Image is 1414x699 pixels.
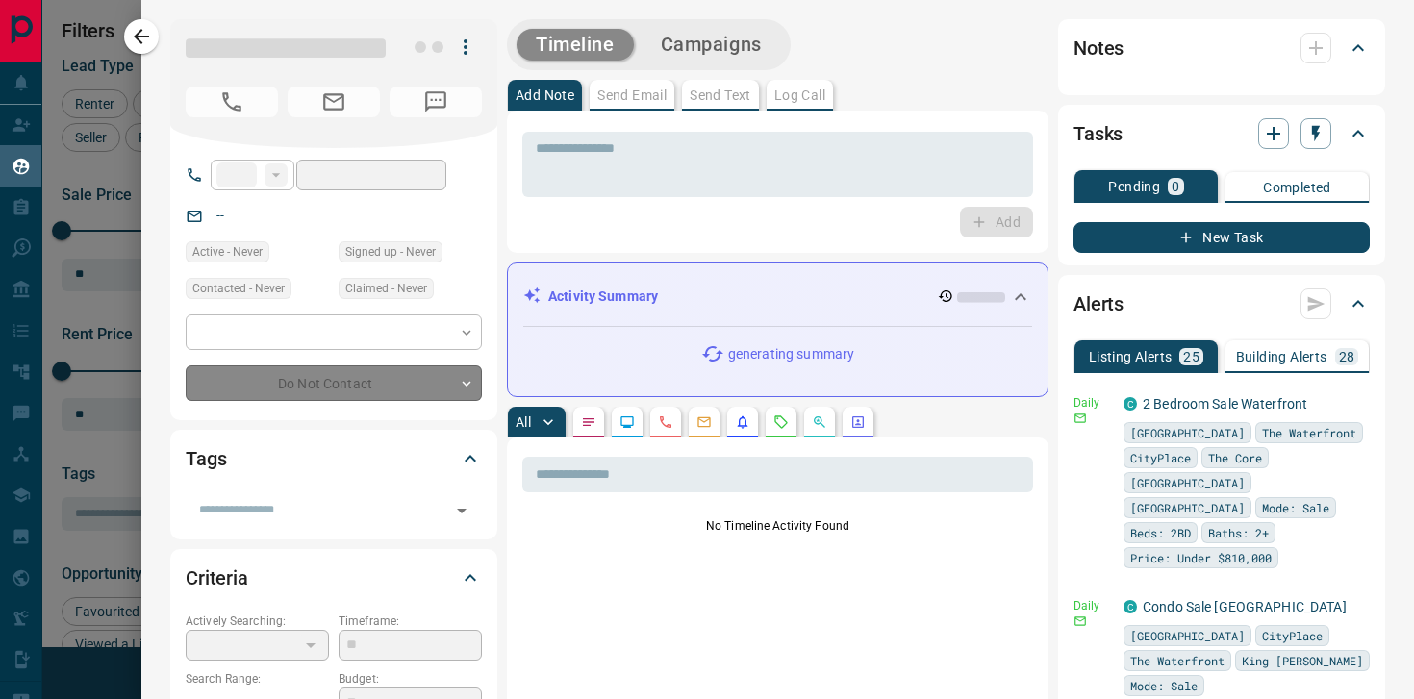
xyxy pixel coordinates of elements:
svg: Requests [773,414,789,430]
p: Completed [1263,181,1331,194]
span: The Core [1208,448,1262,467]
span: Mode: Sale [1262,498,1329,517]
div: Criteria [186,555,482,601]
div: condos.ca [1124,600,1137,613]
span: [GEOGRAPHIC_DATA] [1130,473,1245,492]
span: No Email [288,87,380,117]
span: [GEOGRAPHIC_DATA] [1130,626,1245,645]
p: Daily [1073,597,1112,614]
span: Signed up - Never [345,242,436,262]
button: Open [448,497,475,524]
p: Budget: [339,670,482,687]
span: The Waterfront [1262,423,1356,442]
span: King [PERSON_NAME] [1242,651,1363,670]
p: generating summary [728,344,854,364]
svg: Lead Browsing Activity [619,414,635,430]
a: 2 Bedroom Sale Waterfront [1143,396,1307,412]
div: Do Not Contact [186,365,482,401]
div: Notes [1073,25,1370,71]
span: CityPlace [1262,626,1323,645]
span: [GEOGRAPHIC_DATA] [1130,498,1245,517]
svg: Agent Actions [850,414,866,430]
h2: Tags [186,443,226,474]
p: No Timeline Activity Found [522,517,1033,535]
p: 25 [1183,350,1199,363]
button: Campaigns [642,29,781,61]
p: Daily [1073,394,1112,412]
div: Tasks [1073,111,1370,157]
div: Activity Summary [523,279,1032,314]
svg: Email [1073,412,1087,425]
button: New Task [1073,222,1370,253]
span: Baths: 2+ [1208,523,1269,542]
svg: Notes [581,414,596,430]
span: CityPlace [1130,448,1191,467]
a: -- [216,208,224,223]
svg: Calls [658,414,673,430]
p: Add Note [516,88,574,102]
span: Claimed - Never [345,279,427,298]
p: 0 [1172,180,1179,193]
button: Timeline [517,29,634,61]
svg: Email [1073,614,1087,628]
span: Contacted - Never [192,279,285,298]
p: 28 [1339,350,1355,363]
p: Actively Searching: [186,612,329,630]
div: Alerts [1073,281,1370,327]
h2: Notes [1073,33,1124,63]
p: Building Alerts [1236,350,1327,363]
svg: Opportunities [812,414,827,430]
h2: Tasks [1073,118,1123,149]
a: Condo Sale [GEOGRAPHIC_DATA] [1143,599,1347,614]
svg: Listing Alerts [735,414,750,430]
svg: Emails [696,414,712,430]
span: No Number [186,87,278,117]
span: [GEOGRAPHIC_DATA] [1130,423,1245,442]
div: Tags [186,436,482,482]
p: Timeframe: [339,612,482,630]
p: Search Range: [186,670,329,687]
h2: Alerts [1073,288,1124,319]
p: Pending [1108,180,1160,193]
h2: Criteria [186,562,248,593]
p: Activity Summary [548,287,658,307]
div: condos.ca [1124,397,1137,411]
span: Beds: 2BD [1130,523,1191,542]
span: No Number [390,87,482,117]
p: All [516,415,531,429]
span: Price: Under $810,000 [1130,548,1272,567]
span: Active - Never [192,242,263,262]
span: The Waterfront [1130,651,1225,670]
span: Mode: Sale [1130,676,1198,695]
p: Listing Alerts [1089,350,1173,363]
